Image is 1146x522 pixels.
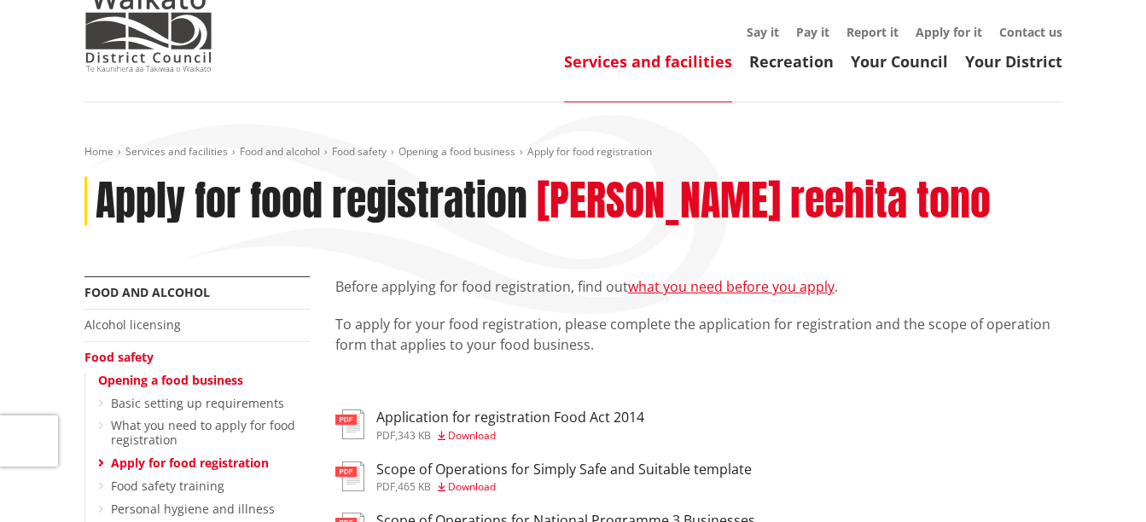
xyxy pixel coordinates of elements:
[398,479,431,494] span: 465 KB
[111,417,295,448] a: What you need to apply for food registration
[84,284,210,300] a: Food and alcohol
[376,409,644,426] h3: Application for registration Food Act 2014
[335,461,752,492] a: Scope of Operations for Simply Safe and Suitable template pdf,465 KB Download
[965,51,1062,72] a: Your District
[111,478,224,494] a: Food safety training
[84,349,154,365] a: Food safety
[448,428,496,443] span: Download
[537,177,991,226] h2: [PERSON_NAME] reehita tono
[846,24,899,40] a: Report it
[111,501,275,517] a: Personal hygiene and illness
[240,144,320,159] a: Food and alcohol
[527,144,652,159] span: Apply for food registration
[84,145,1062,159] nav: breadcrumb
[96,177,527,226] h1: Apply for food registration
[398,428,431,443] span: 343 KB
[335,276,1062,297] p: Before applying for food registration, find out .
[335,409,364,439] img: document-pdf.svg
[84,144,113,159] a: Home
[376,482,752,492] div: ,
[111,395,284,411] a: Basic setting up requirements
[1067,450,1129,512] iframe: Messenger Launcher
[448,479,496,494] span: Download
[98,372,243,388] a: Opening a food business
[335,409,644,440] a: Application for registration Food Act 2014 pdf,343 KB Download
[125,144,228,159] a: Services and facilities
[398,144,515,159] a: Opening a food business
[111,455,269,471] a: Apply for food registration
[84,316,181,333] a: Alcohol licensing
[749,51,834,72] a: Recreation
[376,479,395,494] span: pdf
[376,431,644,441] div: ,
[332,144,387,159] a: Food safety
[335,314,1062,355] p: To apply for your food registration, please complete the application for registration and the sco...
[628,277,835,296] a: what you need before you apply
[747,24,779,40] a: Say it
[851,51,948,72] a: Your Council
[999,24,1062,40] a: Contact us
[796,24,829,40] a: Pay it
[564,51,732,72] a: Services and facilities
[376,428,395,443] span: pdf
[335,461,364,491] img: document-pdf.svg
[916,24,982,40] a: Apply for it
[376,461,752,478] h3: Scope of Operations for Simply Safe and Suitable template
